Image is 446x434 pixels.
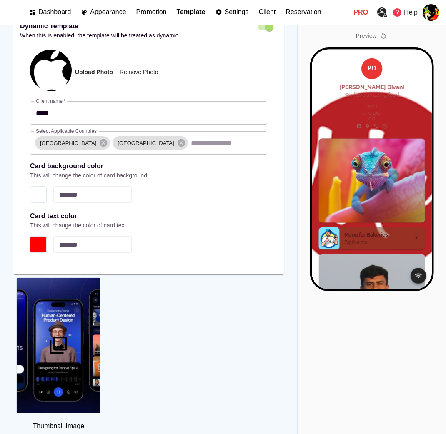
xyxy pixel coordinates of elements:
a: Reservation [286,7,321,18]
p: This will change the color of card background. [30,171,267,180]
span: Upload Photo [75,67,113,77]
p: Promotion [136,8,167,16]
strong: Card background color [30,162,103,170]
p: Pro [353,7,368,17]
p: This will change the color of card text. [30,221,267,229]
p: Help [404,7,418,17]
p: When this is enabled, the template will be treated as dynamic . [20,31,180,40]
p: Client [258,8,276,16]
a: Settings [215,7,249,18]
a: Client [258,7,276,18]
span: Remove Photo [120,67,158,77]
iframe: Mobile Preview [312,50,432,289]
div: [GEOGRAPHIC_DATA] [35,136,110,150]
a: Promotion [136,7,167,18]
div: [GEOGRAPHIC_DATA] [113,136,188,150]
button: wifi [110,243,127,260]
div: menu image 1 [8,227,126,321]
p: Reservation [286,8,321,16]
p: Thumbnail Image [13,421,103,431]
a: Export User [375,5,390,20]
span: [GEOGRAPHIC_DATA] [113,139,179,147]
a: Appearance [81,7,126,18]
button: Remove Photo [116,65,162,80]
a: Dashboard [29,7,71,18]
a: Template [177,7,205,18]
strong: Card text color [30,212,77,219]
strong: Dynamic Template [20,22,78,30]
img: images%2FjoIKrkwfIoYDk2ARPtbW7CGPSlL2%2Fuser.png [423,4,439,21]
a: Help [390,5,420,20]
span: [GEOGRAPHIC_DATA] [35,139,101,147]
p: Appearance [90,8,126,16]
button: Upload Photo [72,65,116,80]
p: Settings [225,8,249,16]
p: Template [177,8,205,16]
p: Dashboard [38,8,71,16]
